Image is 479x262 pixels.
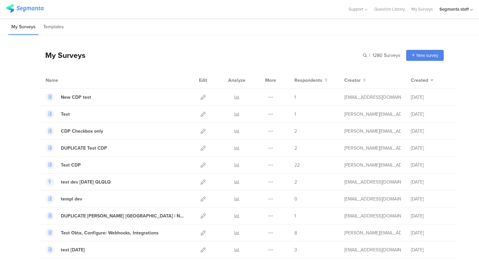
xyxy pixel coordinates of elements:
span: | [368,52,371,59]
img: segmanta logo [6,4,44,13]
span: 22 [294,162,300,169]
li: Templates [40,19,67,35]
div: eliran@segmanta.com [344,179,401,186]
a: New CDP test [46,93,91,101]
span: 1 [294,94,296,101]
span: 1 [294,111,296,118]
div: [DATE] [411,229,451,236]
div: DUPLICATE Nevin NC | New CDP Events [61,212,186,219]
div: eliran@segmanta.com [344,196,401,202]
div: [DATE] [411,111,451,118]
div: svyatoslav@segmanta.com [344,94,401,101]
a: Test [46,110,70,118]
a: DUPLICATE Test CDP [46,144,107,152]
div: [DATE] [411,94,451,101]
span: 8 [294,229,297,236]
div: [DATE] [411,128,451,135]
div: riel@segmanta.com [344,162,401,169]
span: 2 [294,179,297,186]
div: svyatoslav@segmanta.com [344,212,401,219]
span: 1 [294,212,296,219]
div: [DATE] [411,212,451,219]
span: Creator [344,77,361,84]
button: Creator [344,77,366,84]
div: Test [61,111,70,118]
div: raymund@segmanta.com [344,229,401,236]
button: Respondents [294,77,328,84]
a: test dev [DATE] QLQLQ [46,178,111,186]
span: 0 [294,196,297,202]
span: Respondents [294,77,322,84]
a: test [DATE] [46,245,85,254]
div: Edit [196,72,210,88]
div: New CDP test [61,94,91,101]
div: [DATE] [411,145,451,152]
a: Test Okta, Configure: Webhooks, Integrations [46,228,159,237]
div: Test CDP [61,162,81,169]
span: Created [411,77,428,84]
div: riel@segmanta.com [344,145,401,152]
div: Name [46,77,85,84]
div: My Surveys [39,50,85,61]
div: Segmanta staff [439,6,469,12]
span: New survey [416,52,438,59]
div: test 8.11.25 [61,246,85,253]
div: CDP Checkbox only [61,128,103,135]
a: Test CDP [46,161,81,169]
div: Test Okta, Configure: Webhooks, Integrations [61,229,159,236]
li: My Surveys [8,19,39,35]
div: channelle@segmanta.com [344,246,401,253]
span: 1280 Surveys [373,52,400,59]
div: [DATE] [411,179,451,186]
div: templ dev [61,196,82,202]
div: Analyze [227,72,247,88]
span: 2 [294,145,297,152]
div: [DATE] [411,196,451,202]
div: [DATE] [411,246,451,253]
span: 3 [294,246,297,253]
div: [DATE] [411,162,451,169]
span: Support [349,6,363,12]
a: templ dev [46,195,82,203]
div: More [263,72,278,88]
div: riel@segmanta.com [344,128,401,135]
a: CDP Checkbox only [46,127,103,135]
span: 2 [294,128,297,135]
div: raymund@segmanta.com [344,111,401,118]
div: DUPLICATE Test CDP [61,145,107,152]
a: DUPLICATE [PERSON_NAME] [GEOGRAPHIC_DATA] | New CDP Events [46,211,186,220]
div: test dev aug 11 QLQLQ [61,179,111,186]
button: Created [411,77,433,84]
